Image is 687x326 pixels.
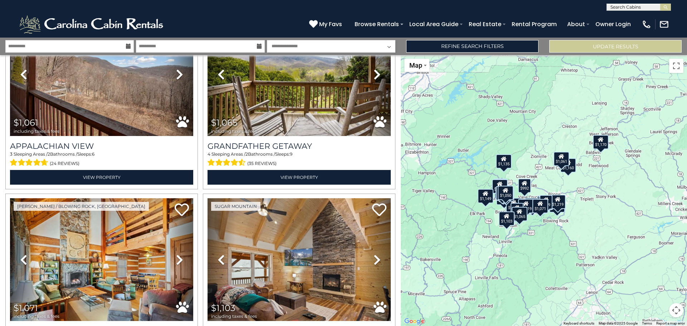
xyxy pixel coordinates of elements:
[549,40,682,53] button: Update Results
[14,314,59,318] span: including taxes & fees
[593,135,609,149] div: $1,170
[496,190,512,205] div: $1,046
[496,154,512,169] div: $1,135
[309,20,344,29] a: My Favs
[211,202,260,211] a: Sugar Mountain
[10,151,13,157] span: 3
[319,20,342,29] span: My Favs
[10,13,193,136] img: thumbnail_163266669.jpeg
[564,18,589,30] a: About
[592,18,634,30] a: Owner Login
[409,62,422,69] span: Map
[245,151,248,157] span: 2
[208,151,210,157] span: 4
[406,40,539,53] a: Refine Search Filters
[10,170,193,185] a: View Property
[14,129,59,133] span: including taxes & fees
[406,18,462,30] a: Local Area Guide
[14,303,38,313] span: $1,071
[550,195,566,209] div: $1,219
[564,321,594,326] button: Keyboard shortcuts
[208,151,391,168] div: Sleeping Areas / Bathrooms / Sleeps:
[208,170,391,185] a: View Property
[10,141,193,151] a: Appalachian View
[211,129,257,133] span: including taxes & fees
[10,198,193,321] img: thumbnail_165564016.jpeg
[532,199,548,213] div: $1,071
[656,321,685,325] a: Report a map error
[208,13,391,136] img: thumbnail_166361527.jpeg
[211,117,238,128] span: $1,065
[659,19,669,29] img: mail-regular-white.png
[554,151,569,166] div: $1,061
[496,186,509,200] div: $735
[499,211,515,225] div: $1,103
[518,199,534,213] div: $1,219
[498,185,513,200] div: $1,050
[465,18,505,30] a: Real Estate
[518,179,531,193] div: $992
[18,14,166,35] img: White-1-2.png
[14,202,149,211] a: [PERSON_NAME] / Blowing Rock, [GEOGRAPHIC_DATA]
[525,198,540,212] div: $1,017
[508,18,560,30] a: Rental Program
[494,178,507,193] div: $944
[404,59,429,72] button: Change map style
[403,317,426,326] img: Google
[92,151,94,157] span: 6
[372,203,386,218] a: Add to favorites
[540,195,552,209] div: $999
[10,151,193,168] div: Sleeping Areas / Bathrooms / Sleeps:
[478,189,493,203] div: $1,149
[512,206,527,221] div: $1,065
[599,321,638,325] span: Map data ©2025 Google
[211,303,235,313] span: $1,103
[506,198,522,212] div: $1,184
[50,159,79,168] span: (24 reviews)
[208,198,391,321] img: thumbnail_165948742.jpeg
[492,179,508,193] div: $1,059
[247,159,277,168] span: (35 reviews)
[48,151,50,157] span: 2
[642,19,652,29] img: phone-regular-white.png
[511,203,523,217] div: $956
[290,151,292,157] span: 9
[208,141,391,151] a: Grandfather Getaway
[211,314,257,318] span: including taxes & fees
[549,198,565,212] div: $1,138
[560,158,576,172] div: $1,160
[351,18,403,30] a: Browse Rentals
[642,321,652,325] a: Terms (opens in new tab)
[14,117,38,128] span: $1,061
[669,59,683,73] button: Toggle fullscreen view
[403,317,426,326] a: Open this area in Google Maps (opens a new window)
[498,187,514,201] div: $1,185
[669,303,683,317] button: Map camera controls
